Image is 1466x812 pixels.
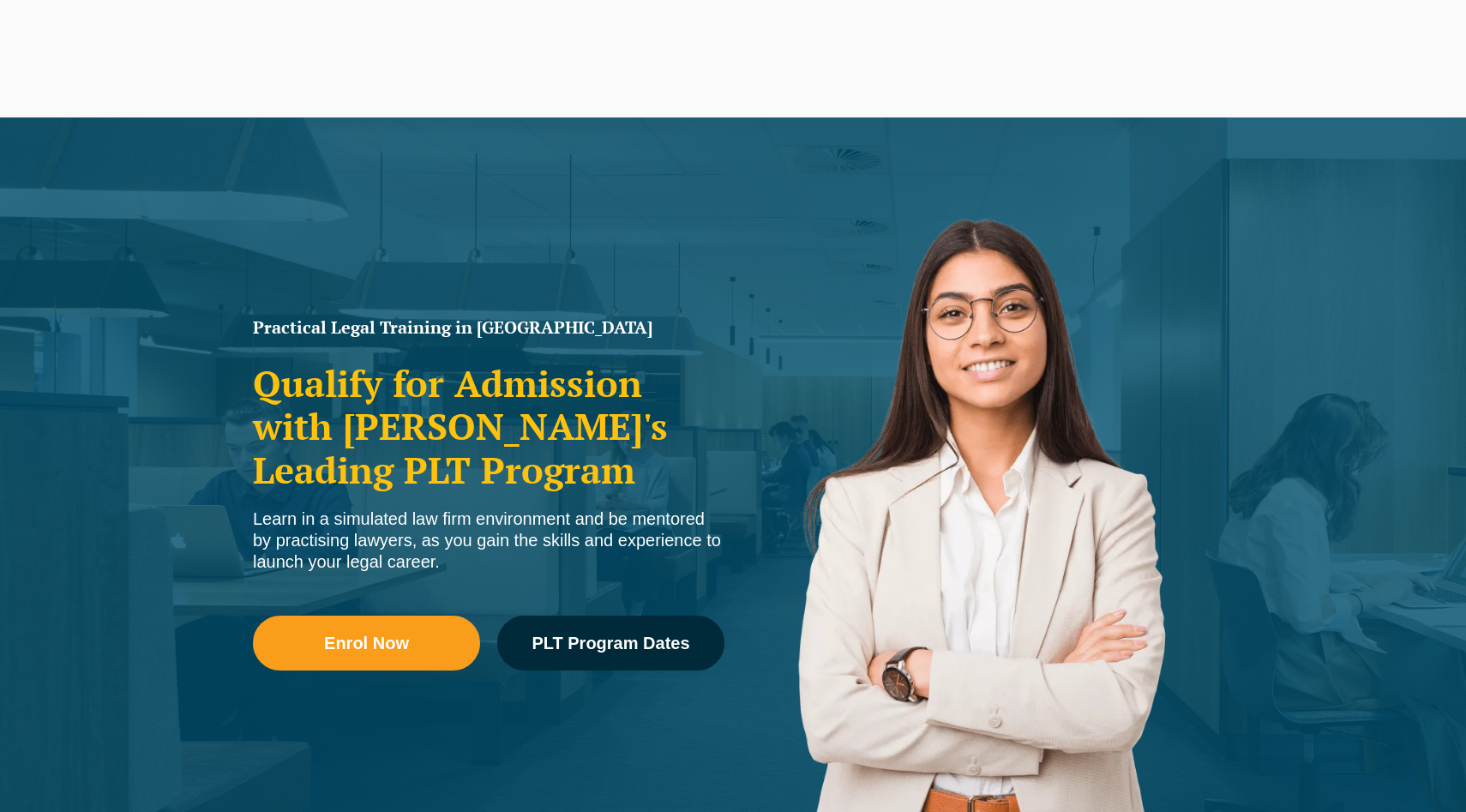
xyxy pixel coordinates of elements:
[324,635,409,652] span: Enrol Now
[253,362,724,491] h2: Qualify for Admission with [PERSON_NAME]'s Leading PLT Program
[253,319,724,336] h1: Practical Legal Training in [GEOGRAPHIC_DATA]
[497,616,724,671] a: PLT Program Dates
[253,616,480,671] a: Enrol Now
[532,635,689,652] span: PLT Program Dates
[253,508,724,573] div: Learn in a simulated law firm environment and be mentored by practising lawyers, as you gain the ...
